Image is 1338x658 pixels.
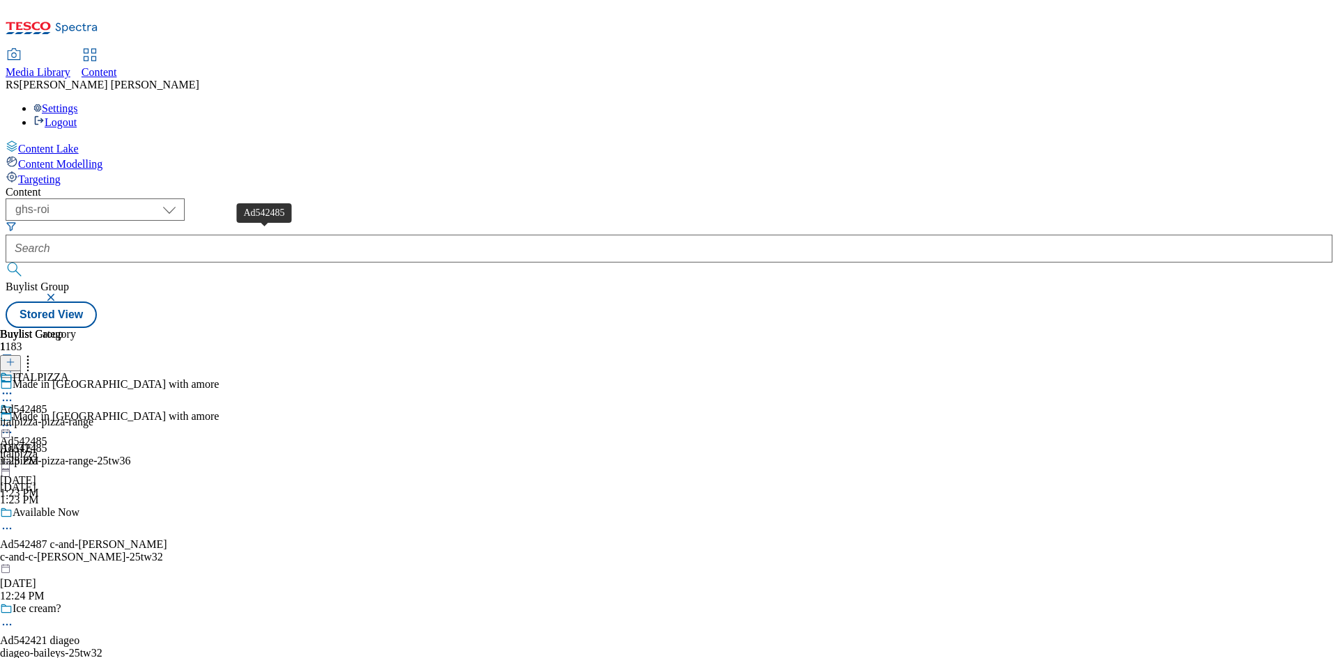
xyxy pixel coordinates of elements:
a: Targeting [6,171,1332,186]
span: Content [82,66,117,78]
span: Media Library [6,66,70,78]
div: Ice cream? [13,602,61,615]
a: Content [82,49,117,79]
span: [PERSON_NAME] [PERSON_NAME] [20,79,199,91]
a: Content Modelling [6,155,1332,171]
span: Content Modelling [18,158,102,170]
span: Buylist Group [6,281,69,292]
div: Content [6,186,1332,198]
a: Settings [33,102,78,114]
button: Stored View [6,301,97,328]
span: RS [6,79,20,91]
div: ITALPIZZA [13,371,68,384]
div: Made in [GEOGRAPHIC_DATA] with amore [13,410,219,423]
input: Search [6,235,1332,263]
span: Content Lake [18,143,79,155]
svg: Search Filters [6,221,17,232]
a: Content Lake [6,140,1332,155]
a: Logout [33,116,77,128]
a: Media Library [6,49,70,79]
div: Available Now [13,506,79,519]
span: Targeting [18,173,61,185]
div: Made in [GEOGRAPHIC_DATA] with amore [13,378,219,391]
